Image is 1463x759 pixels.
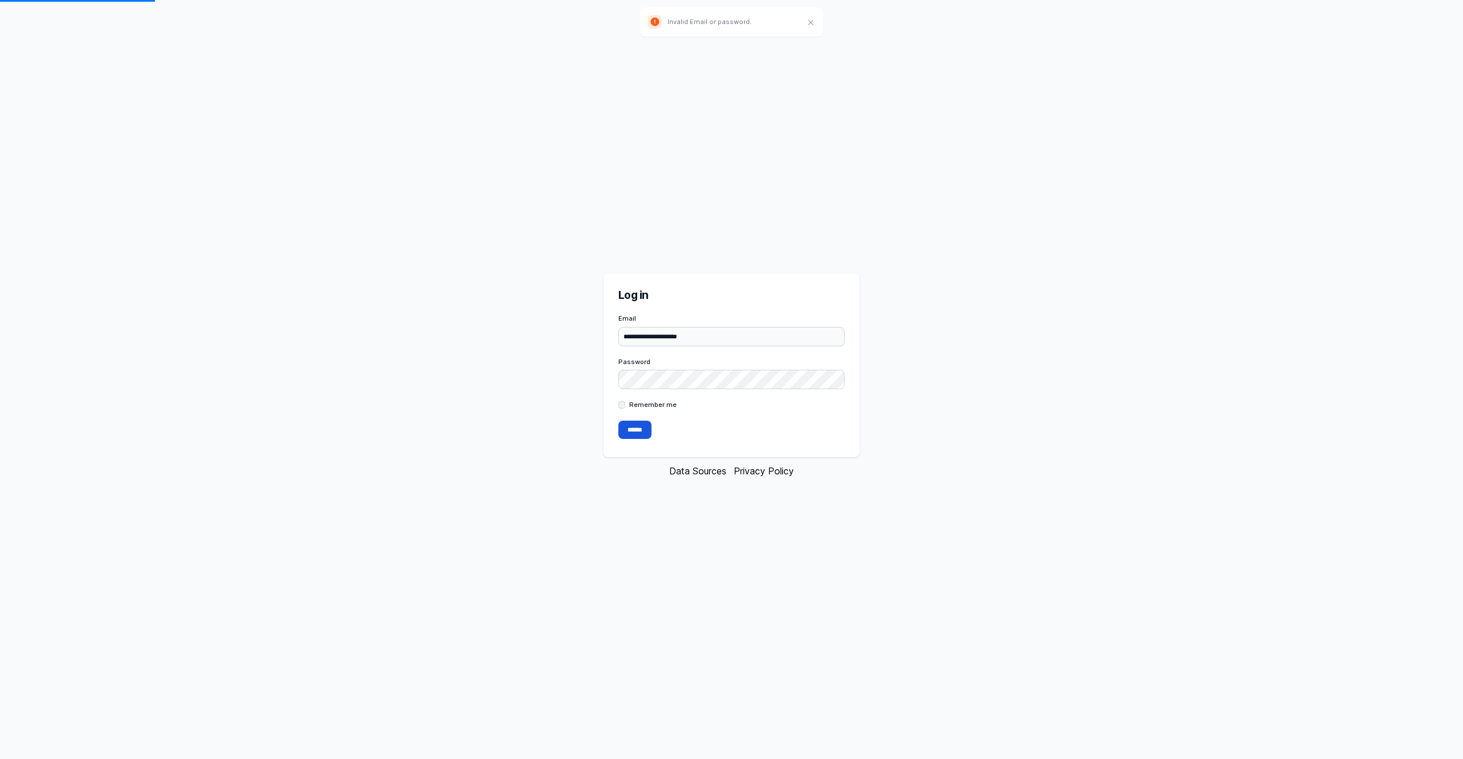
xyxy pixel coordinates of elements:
[804,15,818,30] button: Close
[618,357,845,366] label: Password
[618,288,845,303] h2: Log in
[618,314,845,323] label: Email
[734,465,794,477] a: Privacy Policy
[667,17,752,26] p: Invalid Email or password.
[629,400,677,409] label: Remember me
[669,465,726,477] a: Data Sources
